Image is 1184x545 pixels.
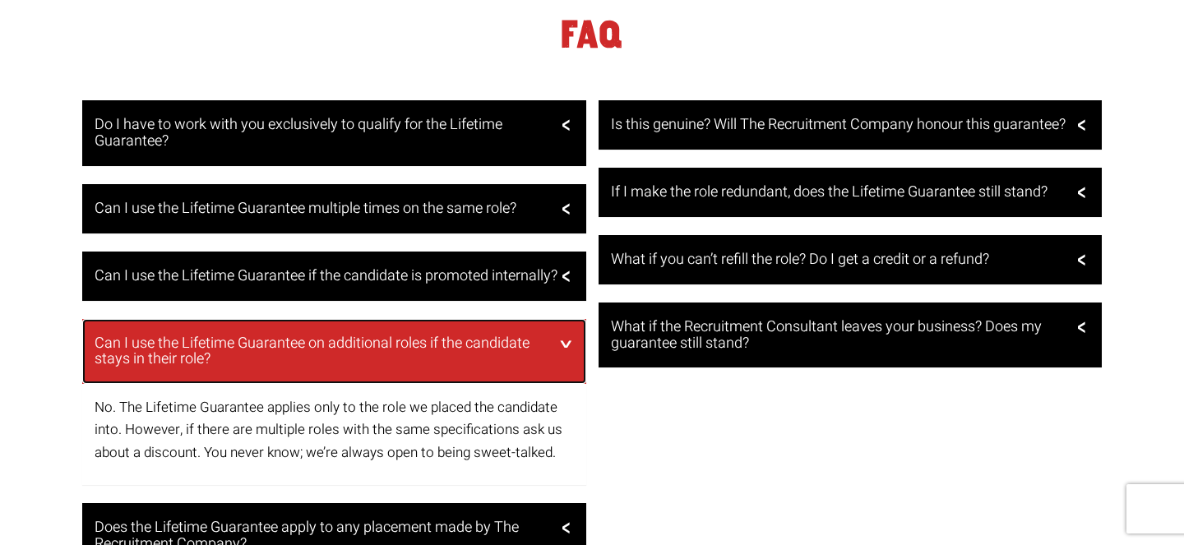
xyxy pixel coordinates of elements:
[599,235,1103,284] a: What if you can’t refill the role? Do I get a credit or a refund?
[611,117,1086,133] h3: Is this genuine? Will The Recruitment Company honour this guarantee?
[82,252,586,301] a: Can I use the Lifetime Guarantee if the candidate is promoted internally?
[82,184,586,233] a: Can I use the Lifetime Guarantee multiple times on the same role?
[599,100,1103,150] a: Is this genuine? Will The Recruitment Company honour this guarantee?
[95,117,570,150] h3: Do I have to work with you exclusively to qualify for the Lifetime Guarantee?
[599,168,1103,217] a: If I make the role redundant, does the Lifetime Guarantee still stand?
[82,319,586,385] a: Can I use the Lifetime Guarantee on additional roles if the candidate stays in their role?
[611,252,1086,268] h3: What if you can’t refill the role? Do I get a credit or a refund?
[95,396,574,464] p: No. The Lifetime Guarantee applies only to the role we placed the candidate into. However, if the...
[82,100,586,166] a: Do I have to work with you exclusively to qualify for the Lifetime Guarantee?
[95,268,570,284] h3: Can I use the Lifetime Guarantee if the candidate is promoted internally?
[95,335,570,368] h3: Can I use the Lifetime Guarantee on additional roles if the candidate stays in their role?
[82,21,1102,50] h1: FAQ
[611,184,1086,201] h3: If I make the role redundant, does the Lifetime Guarantee still stand?
[611,319,1086,352] h3: What if the Recruitment Consultant leaves your business? Does my guarantee still stand?
[95,201,570,217] h3: Can I use the Lifetime Guarantee multiple times on the same role?
[599,303,1103,368] a: What if the Recruitment Consultant leaves your business? Does my guarantee still stand?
